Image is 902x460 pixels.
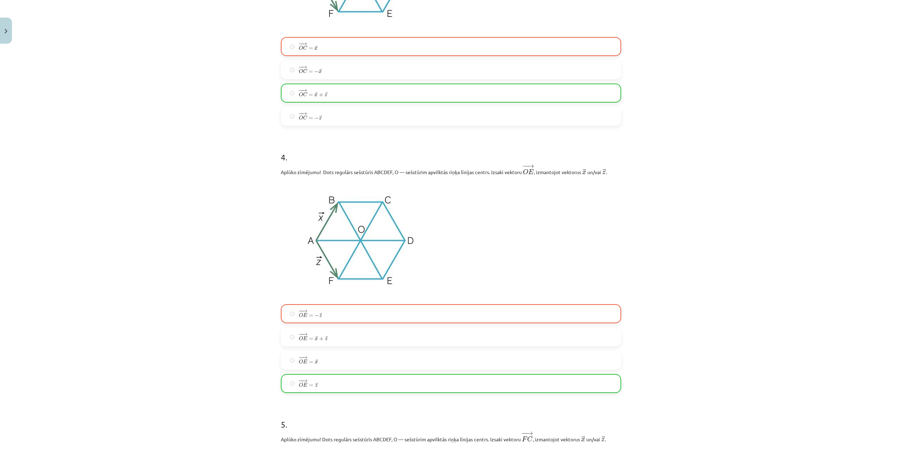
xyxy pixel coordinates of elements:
[524,431,524,436] span: −
[582,171,586,174] span: x
[303,115,307,120] span: C
[309,94,313,96] span: =
[527,436,533,442] span: C
[298,112,303,115] span: −
[302,332,308,336] span: →
[299,115,303,120] span: O
[528,169,534,174] span: E
[299,382,303,387] span: O
[314,47,317,50] span: x
[601,438,604,442] span: z
[299,92,303,97] span: O
[309,338,313,340] span: =
[302,42,307,45] span: →
[309,117,313,119] span: =
[299,336,303,341] span: O
[5,29,7,33] img: icon-close-lesson-0947bae3869378f0d4975bcd49f059093ad1ed9edebbc8119c70593378902aed.svg
[302,379,308,382] span: →
[303,360,307,363] span: E
[281,164,621,176] p: Aplūko zīmējumu! Dots regulārs sešstūris ABCDEF, O — sešstūrim apvilktās riņķa līnijas centrs. Iz...
[298,379,303,382] span: −
[299,359,303,364] span: O
[319,117,321,120] span: z
[319,70,322,73] span: x
[298,356,303,359] span: −
[298,309,303,312] span: −
[521,431,527,436] span: −
[302,65,307,68] span: →
[319,93,323,97] span: +
[300,88,301,92] span: −
[315,384,317,387] span: z
[309,361,313,363] span: =
[300,309,301,312] span: −
[303,69,307,73] span: C
[319,314,322,317] span: z
[298,65,303,68] span: −
[300,65,301,68] span: −
[314,94,317,97] span: x
[298,42,303,45] span: −
[314,116,319,120] span: −
[602,171,605,174] span: z
[314,69,319,74] span: −
[299,69,303,73] span: O
[319,337,323,341] span: +
[303,92,307,97] span: C
[522,436,527,442] span: F
[309,315,313,317] span: =
[581,438,585,442] span: x
[298,88,303,92] span: −
[300,112,301,115] span: −
[303,383,307,387] span: E
[526,431,533,436] span: →
[281,140,621,162] h1: 4 .
[303,313,307,317] span: E
[325,338,327,341] span: z
[302,356,308,359] span: →
[315,338,318,341] span: x
[325,94,327,97] span: z
[522,164,528,168] span: −
[302,112,307,115] span: →
[300,356,301,359] span: −
[298,332,303,336] span: −
[281,431,621,443] p: Aplūko zīmējumu! Dots regulārs sešstūris ABCDEF, O — sešstūrim apvilktās riņķa līnijas centrs. Iz...
[527,164,534,168] span: →
[281,407,621,429] h1: 5 .
[309,385,313,387] span: =
[302,309,308,312] span: →
[299,313,303,317] span: O
[299,45,303,50] span: O
[302,88,307,92] span: →
[315,313,319,318] span: −
[523,169,528,174] span: O
[303,45,307,50] span: C
[309,71,313,73] span: =
[300,332,301,336] span: −
[315,361,318,364] span: x
[309,48,313,50] span: =
[300,42,301,45] span: −
[303,336,307,340] span: E
[300,379,301,382] span: −
[525,164,526,168] span: −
